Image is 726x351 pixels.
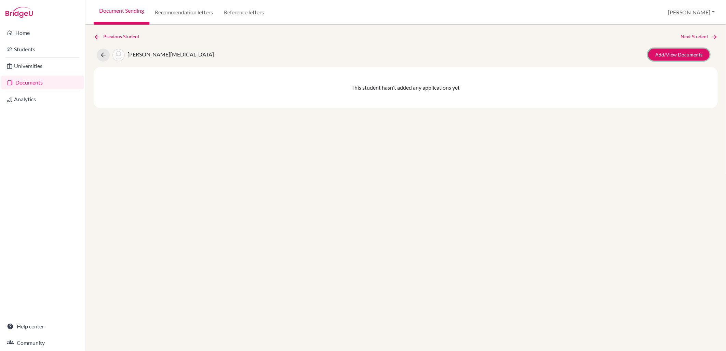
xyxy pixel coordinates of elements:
a: Previous Student [94,33,145,40]
a: Documents [1,76,84,89]
a: Home [1,26,84,40]
a: Analytics [1,92,84,106]
button: [PERSON_NAME] [665,6,718,19]
a: Next Student [681,33,718,40]
img: Bridge-U [5,7,33,18]
a: Universities [1,59,84,73]
a: Community [1,336,84,350]
a: Add/View Documents [648,49,710,61]
a: Help center [1,320,84,333]
div: This student hasn't added any applications yet [94,67,718,108]
a: Students [1,42,84,56]
span: [PERSON_NAME][MEDICAL_DATA] [127,51,214,57]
